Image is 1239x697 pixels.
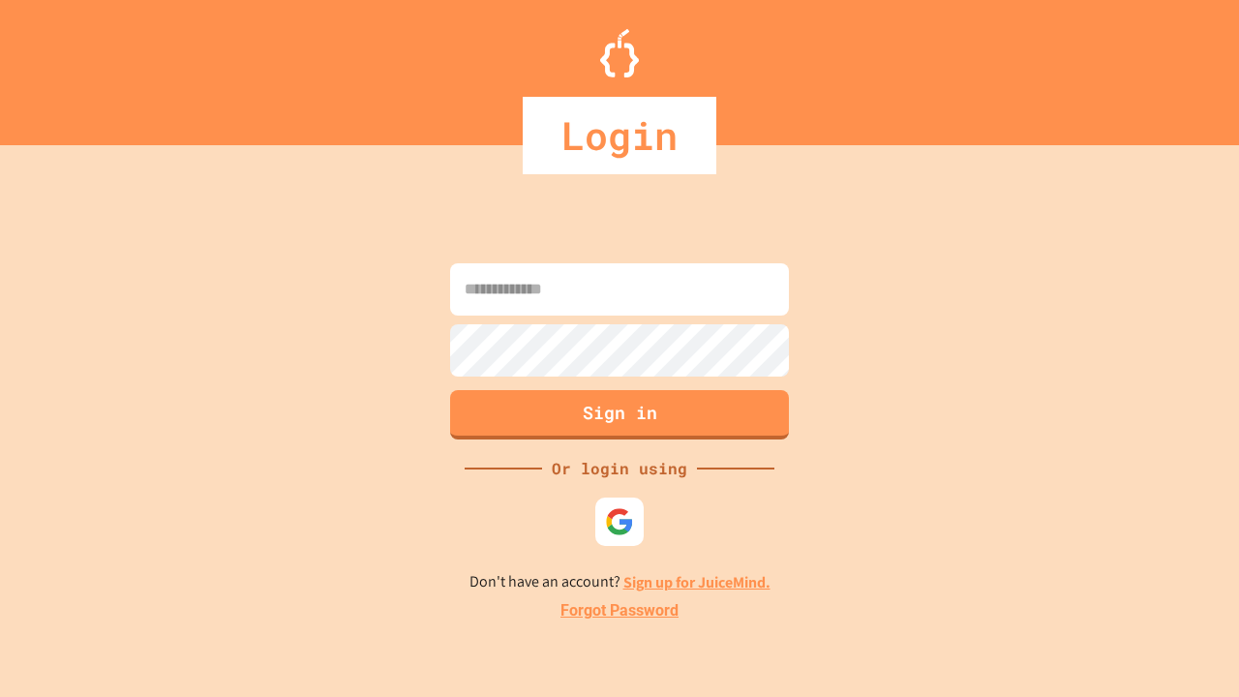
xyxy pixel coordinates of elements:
[560,599,679,622] a: Forgot Password
[469,570,771,594] p: Don't have an account?
[450,390,789,439] button: Sign in
[1078,535,1220,618] iframe: chat widget
[1158,620,1220,678] iframe: chat widget
[542,457,697,480] div: Or login using
[523,97,716,174] div: Login
[600,29,639,77] img: Logo.svg
[605,507,634,536] img: google-icon.svg
[623,572,771,592] a: Sign up for JuiceMind.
